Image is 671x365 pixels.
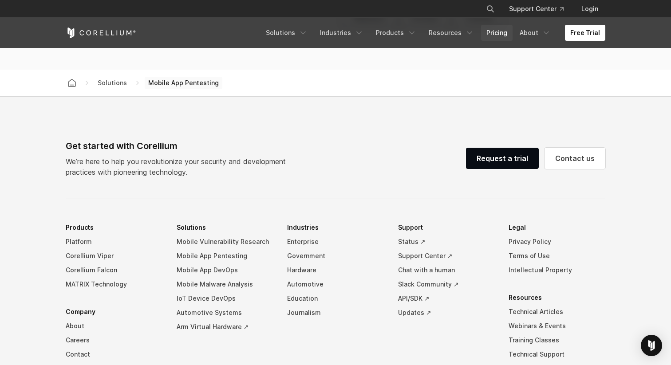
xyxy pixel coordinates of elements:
[514,25,556,41] a: About
[509,347,605,361] a: Technical Support
[287,263,384,277] a: Hardware
[66,139,293,153] div: Get started with Corellium
[509,305,605,319] a: Technical Articles
[66,27,136,38] a: Corellium Home
[482,1,498,17] button: Search
[177,249,273,263] a: Mobile App Pentesting
[64,77,80,89] a: Corellium home
[475,1,605,17] div: Navigation Menu
[177,235,273,249] a: Mobile Vulnerability Research
[94,78,130,87] div: Solutions
[509,263,605,277] a: Intellectual Property
[261,25,313,41] a: Solutions
[66,347,162,361] a: Contact
[398,263,495,277] a: Chat with a human
[177,263,273,277] a: Mobile App DevOps
[66,319,162,333] a: About
[466,148,539,169] a: Request a trial
[261,25,605,41] div: Navigation Menu
[509,235,605,249] a: Privacy Policy
[177,277,273,291] a: Mobile Malware Analysis
[398,291,495,306] a: API/SDK ↗
[177,320,273,334] a: Arm Virtual Hardware ↗
[481,25,513,41] a: Pricing
[371,25,422,41] a: Products
[66,333,162,347] a: Careers
[398,235,495,249] a: Status ↗
[66,156,293,177] p: We’re here to help you revolutionize your security and development practices with pioneering tech...
[509,333,605,347] a: Training Classes
[545,148,605,169] a: Contact us
[574,1,605,17] a: Login
[66,263,162,277] a: Corellium Falcon
[398,277,495,291] a: Slack Community ↗
[287,277,384,291] a: Automotive
[398,249,495,263] a: Support Center ↗
[177,306,273,320] a: Automotive Systems
[398,306,495,320] a: Updates ↗
[66,235,162,249] a: Platform
[509,319,605,333] a: Webinars & Events
[66,249,162,263] a: Corellium Viper
[287,291,384,306] a: Education
[177,291,273,306] a: IoT Device DevOps
[509,249,605,263] a: Terms of Use
[287,235,384,249] a: Enterprise
[315,25,369,41] a: Industries
[565,25,605,41] a: Free Trial
[94,77,130,88] span: Solutions
[287,249,384,263] a: Government
[145,77,222,89] span: Mobile App Pentesting
[502,1,571,17] a: Support Center
[66,277,162,291] a: MATRIX Technology
[287,306,384,320] a: Journalism
[423,25,479,41] a: Resources
[641,335,662,356] div: Open Intercom Messenger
